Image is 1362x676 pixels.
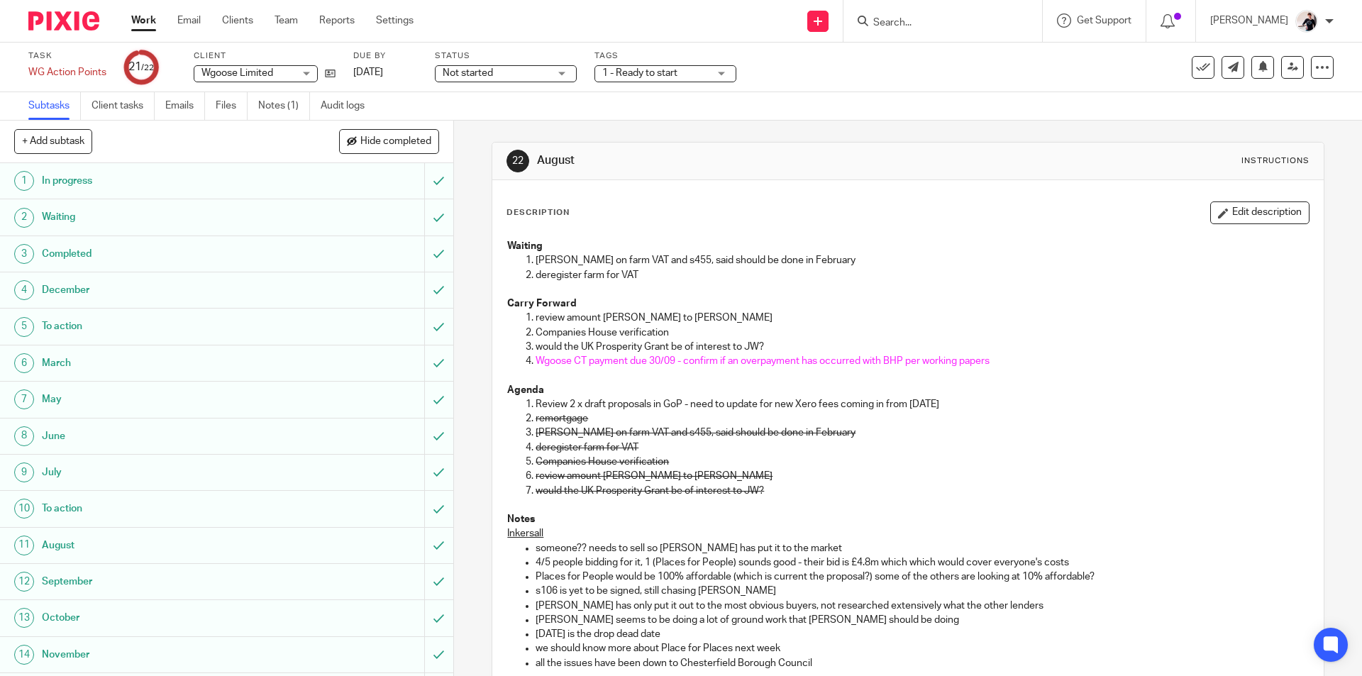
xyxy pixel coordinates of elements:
s: would the UK Prosperity Grant be of interest to JW? [536,486,764,496]
a: Settings [376,13,414,28]
a: Subtasks [28,92,81,120]
p: [PERSON_NAME] has only put it out to the most obvious buyers, not researched extensively what the... [536,599,1308,613]
span: Not started [443,68,493,78]
a: Notes (1) [258,92,310,120]
p: review amount [PERSON_NAME] to [PERSON_NAME] [536,311,1308,325]
div: WG Action Points [28,65,106,79]
h1: To action [42,498,287,519]
div: 11 [14,536,34,555]
div: 22 [506,150,529,172]
p: [PERSON_NAME] [1210,13,1288,28]
div: 4 [14,280,34,300]
h1: August [537,153,939,168]
strong: Agenda [507,385,544,395]
a: Reports [319,13,355,28]
a: Team [275,13,298,28]
span: 1 - Ready to start [602,68,677,78]
p: 4/5 people bidding for it, 1 (Places for People) sounds good - their bid is £4.8m which which wou... [536,555,1308,570]
p: Description [506,207,570,218]
div: 10 [14,499,34,519]
span: Wgoose Limited [201,68,273,78]
p: we should know more about Place for Places next week [536,641,1308,655]
p: deregister farm for VAT [536,268,1308,282]
s: review amount [PERSON_NAME] to [PERSON_NAME] [536,471,773,481]
a: Clients [222,13,253,28]
label: Task [28,50,106,62]
div: Instructions [1241,155,1310,167]
span: [DATE] [353,67,383,77]
button: Edit description [1210,201,1310,224]
h1: November [42,644,287,665]
p: [DATE] is the drop dead date [536,627,1308,641]
div: 5 [14,317,34,337]
strong: Notes [507,514,535,524]
div: 1 [14,171,34,191]
div: 6 [14,353,34,373]
div: 9 [14,462,34,482]
input: Search [872,17,1000,30]
div: 12 [14,572,34,592]
h1: September [42,571,287,592]
s: Companies House verification [536,457,669,467]
label: Tags [594,50,736,62]
img: AV307615.jpg [1295,10,1318,33]
a: Emails [165,92,205,120]
a: Client tasks [92,92,155,120]
div: 3 [14,244,34,264]
div: 21 [128,59,154,75]
a: Audit logs [321,92,375,120]
p: s106 is yet to be signed, still chasing [PERSON_NAME] [536,584,1308,598]
div: 8 [14,426,34,446]
h1: Waiting [42,206,287,228]
h1: August [42,535,287,556]
p: someone?? needs to sell so [PERSON_NAME] has put it to the market [536,541,1308,555]
div: 13 [14,608,34,628]
img: Pixie [28,11,99,31]
div: 7 [14,389,34,409]
p: all the issues have been down to Chesterfield Borough Council [536,656,1308,670]
u: Inkersall [507,528,543,538]
button: Hide completed [339,129,439,153]
p: would the UK Prosperity Grant be of interest to JW? [536,340,1308,354]
label: Due by [353,50,417,62]
h1: October [42,607,287,628]
span: Get Support [1077,16,1131,26]
p: [PERSON_NAME] seems to be doing a lot of ground work that [PERSON_NAME] should be doing [536,613,1308,627]
s: deregister farm for VAT [536,443,638,453]
h1: In progress [42,170,287,192]
h1: July [42,462,287,483]
h1: June [42,426,287,447]
a: Files [216,92,248,120]
label: Client [194,50,336,62]
span: Hide completed [360,136,431,148]
a: Email [177,13,201,28]
h1: May [42,389,287,410]
p: [PERSON_NAME] on farm VAT and s455, said should be done in February [536,253,1308,267]
h1: To action [42,316,287,337]
strong: Waiting [507,241,543,251]
label: Status [435,50,577,62]
p: Places for People would be 100% affordable (which is current the proposal?) some of the others ar... [536,570,1308,584]
h1: March [42,353,287,374]
button: + Add subtask [14,129,92,153]
h1: Completed [42,243,287,265]
s: [PERSON_NAME] on farm VAT and s455, said should be done in February [536,428,856,438]
div: 14 [14,645,34,665]
s: remortgage [536,414,588,423]
p: Review 2 x draft proposals in GoP - need to update for new Xero fees coming in from [DATE] [536,397,1308,411]
a: Work [131,13,156,28]
span: Wgoose CT payment due 30/09 - confirm if an overpayment has occurred with BHP per working papers [536,356,990,366]
div: 2 [14,208,34,228]
small: /22 [141,64,154,72]
strong: Carry Forward [507,299,577,309]
h1: December [42,279,287,301]
p: Companies House verification [536,326,1308,340]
